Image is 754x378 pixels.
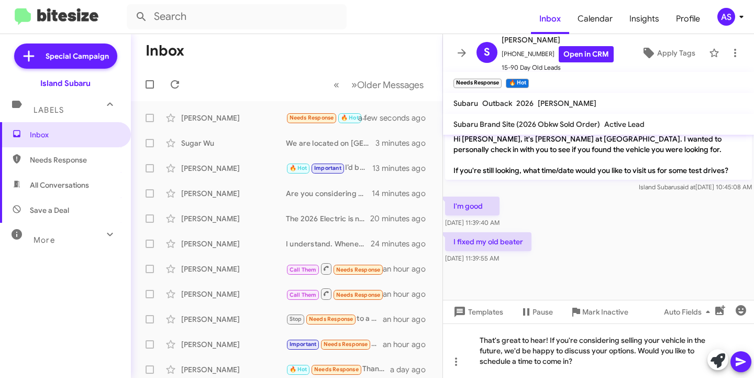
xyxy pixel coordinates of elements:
[286,338,383,350] div: Thx for reaching out/ follow-up, [PERSON_NAME]. I am no longer in the market for a new car.
[336,291,381,298] span: Needs Response
[445,254,499,262] span: [DATE] 11:39:55 AM
[632,44,704,62] button: Apply Tags
[453,120,600,129] span: Subaru Brand Site (2026 Obkw Sold Order)
[309,316,353,322] span: Needs Response
[538,99,596,108] span: [PERSON_NAME]
[290,316,302,322] span: Stop
[181,264,286,274] div: [PERSON_NAME]
[453,99,478,108] span: Subaru
[502,62,614,73] span: 15-90 Day Old Leads
[506,79,528,88] small: 🔥 Hot
[559,46,614,62] a: Open in CRM
[375,138,434,148] div: 3 minutes ago
[334,78,339,91] span: «
[621,4,668,34] a: Insights
[181,163,286,174] div: [PERSON_NAME]
[181,188,286,199] div: [PERSON_NAME]
[443,323,754,378] div: That's great to hear! If you're considering selling your vehicle in the future, we'd be happy to ...
[484,44,490,61] span: S
[445,219,500,226] span: [DATE] 11:39:40 AM
[30,129,119,140] span: Inbox
[290,266,317,273] span: Call Them
[336,266,381,273] span: Needs Response
[582,303,628,321] span: Mark Inactive
[561,303,637,321] button: Mark Inactive
[14,44,117,69] a: Special Campaign
[656,303,723,321] button: Auto Fields
[569,4,621,34] a: Calendar
[453,79,502,88] small: Needs Response
[181,213,286,224] div: [PERSON_NAME]
[708,8,742,26] button: AS
[34,235,55,245] span: More
[371,239,434,249] div: 24 minutes ago
[372,188,434,199] div: 14 minutes ago
[290,114,334,121] span: Needs Response
[604,120,645,129] span: Active Lead
[502,34,614,46] span: [PERSON_NAME]
[371,213,434,224] div: 20 minutes ago
[181,239,286,249] div: [PERSON_NAME]
[717,8,735,26] div: AS
[482,99,512,108] span: Outback
[181,364,286,375] div: [PERSON_NAME]
[516,99,534,108] span: 2026
[372,163,434,174] div: 13 minutes ago
[502,46,614,62] span: [PHONE_NUMBER]
[383,339,434,350] div: an hour ago
[286,138,375,148] div: We are located on [GEOGRAPHIC_DATA], [GEOGRAPHIC_DATA]! At [STREET_ADDRESS]. Would you like to sc...
[383,314,434,325] div: an hour ago
[314,165,341,171] span: Important
[30,205,69,215] span: Save a Deal
[30,155,119,165] span: Needs Response
[327,74,346,95] button: Previous
[290,291,317,298] span: Call Them
[40,78,91,89] div: Island Subaru
[146,42,184,59] h1: Inbox
[290,341,317,348] span: Important
[286,239,371,249] div: I understand. Whenever you're ready to discuss the Forester or have any questions, feel free to r...
[181,339,286,350] div: [PERSON_NAME]
[383,289,434,299] div: an hour ago
[533,303,553,321] span: Pause
[34,105,64,115] span: Labels
[531,4,569,34] a: Inbox
[30,180,89,190] span: All Conversations
[286,287,383,300] div: Inbound Call
[314,366,359,373] span: Needs Response
[127,4,347,29] input: Search
[286,213,371,224] div: The 2026 Electric is not in the showroom yet, but I can help you learn more about it and schedule...
[181,138,286,148] div: Sugar Wu
[668,4,708,34] a: Profile
[286,112,371,124] div: I fixed my old beater
[286,313,383,325] div: to a bunch of ur representatives
[290,366,307,373] span: 🔥 Hot
[286,188,372,199] div: Are you considering selling your vehicle? We can offer a great value for it. When would be most c...
[286,262,383,275] div: Inbound Call
[445,197,500,215] p: I'm good
[345,74,430,95] button: Next
[657,44,695,62] span: Apply Tags
[181,314,286,325] div: [PERSON_NAME]
[383,264,434,274] div: an hour ago
[639,183,752,191] span: Island Subaru [DATE] 10:45:08 AM
[46,51,109,61] span: Special Campaign
[290,165,307,171] span: 🔥 Hot
[371,113,434,123] div: a few seconds ago
[390,364,434,375] div: a day ago
[451,303,503,321] span: Templates
[324,341,368,348] span: Needs Response
[286,363,390,375] div: Thank you that could work
[445,232,531,251] p: I fixed my old beater
[286,162,372,174] div: I’d be happy to discuss your lease options! Would you like to set up an appointment for that?
[512,303,561,321] button: Pause
[445,129,752,180] p: Hi [PERSON_NAME], it's [PERSON_NAME] at [GEOGRAPHIC_DATA]. I wanted to personally check in with y...
[677,183,695,191] span: said at
[351,78,357,91] span: »
[443,303,512,321] button: Templates
[341,114,359,121] span: 🔥 Hot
